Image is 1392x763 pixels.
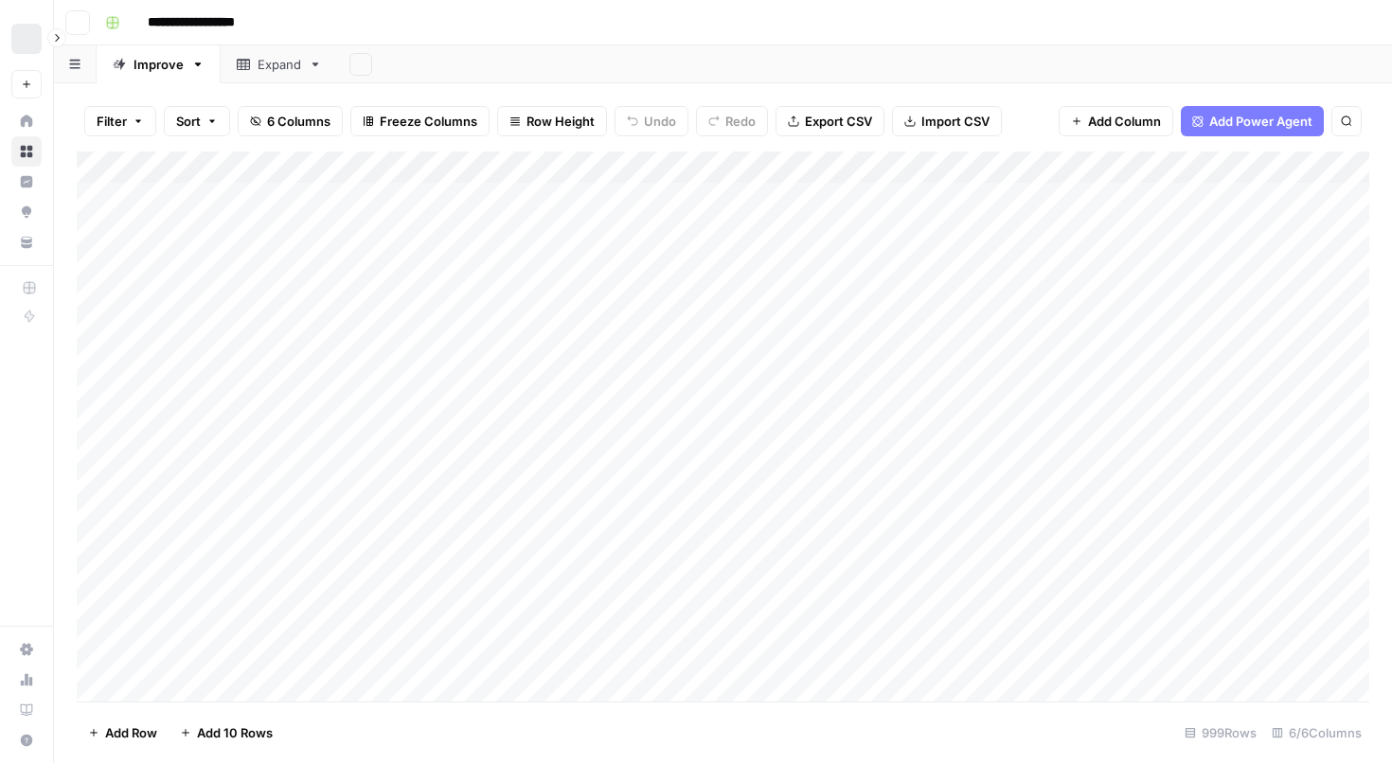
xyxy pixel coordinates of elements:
[11,167,42,197] a: Insights
[97,45,221,83] a: Improve
[1088,112,1161,131] span: Add Column
[1264,718,1369,748] div: 6/6 Columns
[615,106,688,136] button: Undo
[892,106,1002,136] button: Import CSV
[1059,106,1173,136] button: Add Column
[197,723,273,742] span: Add 10 Rows
[267,112,330,131] span: 6 Columns
[350,106,490,136] button: Freeze Columns
[497,106,607,136] button: Row Height
[644,112,676,131] span: Undo
[11,197,42,227] a: Opportunities
[11,227,42,257] a: Your Data
[805,112,872,131] span: Export CSV
[176,112,201,131] span: Sort
[696,106,768,136] button: Redo
[105,723,157,742] span: Add Row
[1177,718,1264,748] div: 999 Rows
[258,55,301,74] div: Expand
[164,106,230,136] button: Sort
[776,106,884,136] button: Export CSV
[77,718,169,748] button: Add Row
[1181,106,1324,136] button: Add Power Agent
[11,665,42,695] a: Usage
[380,112,477,131] span: Freeze Columns
[11,695,42,725] a: Learning Hub
[11,725,42,755] button: Help + Support
[1209,112,1312,131] span: Add Power Agent
[221,45,338,83] a: Expand
[11,634,42,665] a: Settings
[11,106,42,136] a: Home
[238,106,343,136] button: 6 Columns
[169,718,284,748] button: Add 10 Rows
[11,136,42,167] a: Browse
[97,112,127,131] span: Filter
[526,112,595,131] span: Row Height
[84,106,156,136] button: Filter
[725,112,756,131] span: Redo
[134,55,184,74] div: Improve
[921,112,990,131] span: Import CSV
